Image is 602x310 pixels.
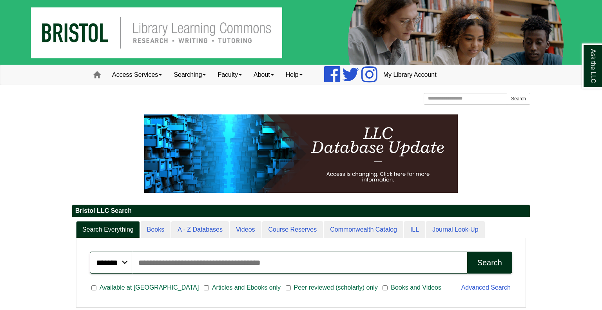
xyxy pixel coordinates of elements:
span: Books and Videos [388,283,444,292]
input: Peer reviewed (scholarly) only [286,285,291,292]
a: Faculty [212,65,248,85]
h2: Bristol LLC Search [72,205,530,217]
a: Books [141,221,170,239]
input: Books and Videos [383,285,388,292]
input: Articles and Ebooks only [204,285,209,292]
a: A - Z Databases [171,221,229,239]
span: Available at [GEOGRAPHIC_DATA] [96,283,202,292]
a: Help [280,65,308,85]
img: HTML tutorial [144,114,458,193]
a: Videos [230,221,261,239]
a: ILL [404,221,425,239]
input: Available at [GEOGRAPHIC_DATA] [91,285,96,292]
a: Course Reserves [262,221,323,239]
a: Searching [168,65,212,85]
a: Search Everything [76,221,140,239]
a: My Library Account [377,65,442,85]
button: Search [467,252,512,274]
a: Access Services [106,65,168,85]
div: Search [477,258,502,267]
span: Articles and Ebooks only [209,283,284,292]
button: Search [507,93,530,105]
a: About [248,65,280,85]
a: Journal Look-Up [426,221,484,239]
a: Advanced Search [461,284,511,291]
a: Commonwealth Catalog [324,221,403,239]
span: Peer reviewed (scholarly) only [291,283,381,292]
